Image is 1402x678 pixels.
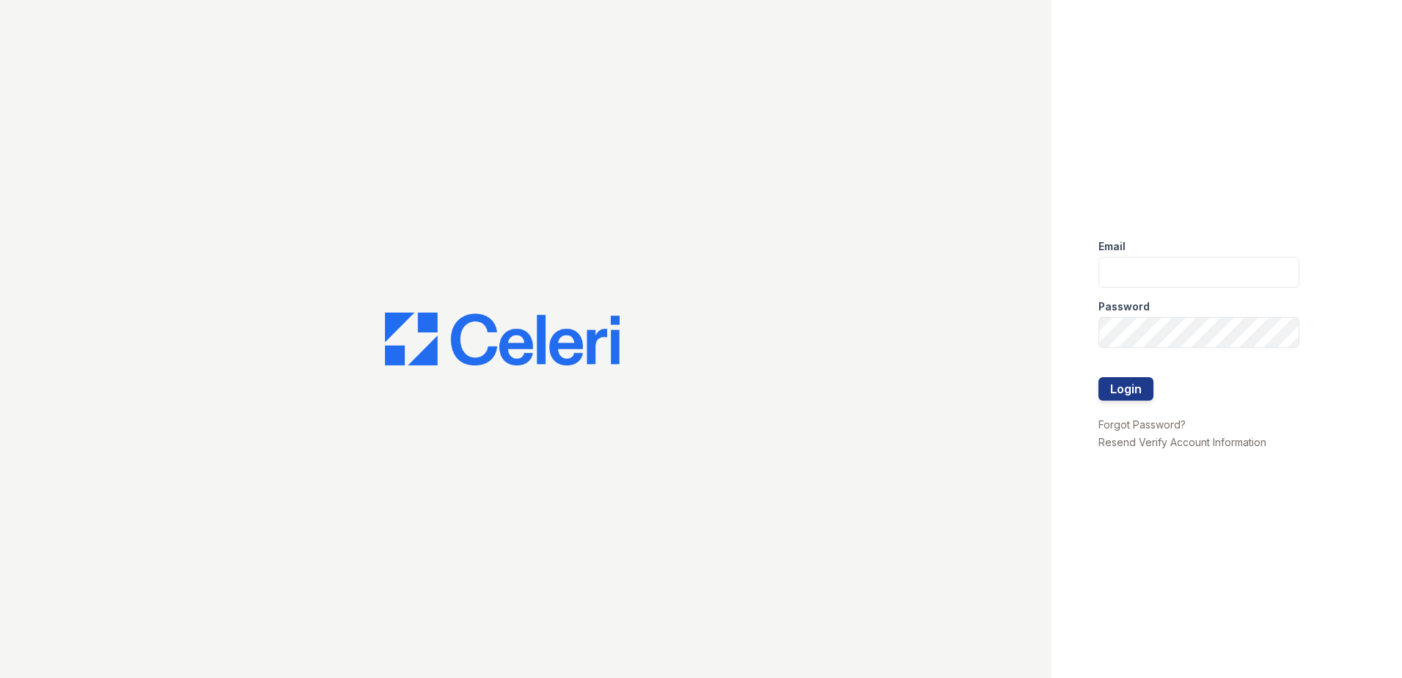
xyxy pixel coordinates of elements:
[1098,418,1186,431] a: Forgot Password?
[385,313,620,365] img: CE_Logo_Blue-a8612792a0a2168367f1c8372b55b34899dd931a85d93a1a3d3e32e68fde9ad4.png
[1098,299,1150,314] label: Password
[1098,436,1266,448] a: Resend Verify Account Information
[1098,239,1126,254] label: Email
[1098,377,1153,401] button: Login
